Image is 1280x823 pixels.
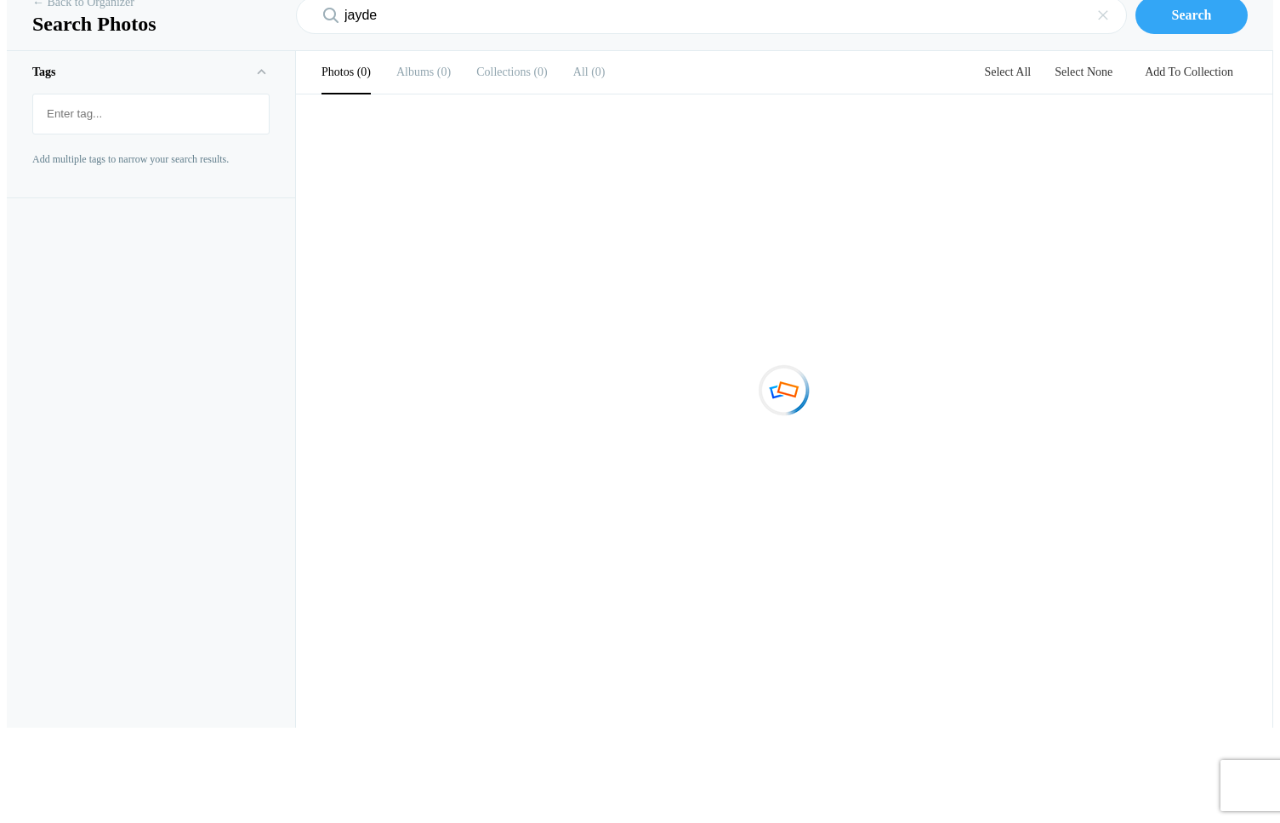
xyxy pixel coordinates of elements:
a: Select All [974,66,1041,78]
p: Add multiple tags to narrow your search results. [32,151,270,167]
b: Photos [321,66,354,78]
span: 0 [354,66,371,78]
b: Search [1172,8,1212,22]
input: Enter tag... [42,99,260,129]
a: Add To Collection [1131,66,1247,78]
span: 0 [531,66,548,78]
mat-chip-list: Fruit selection [33,94,269,134]
b: All [573,66,589,78]
a: Select None [1044,66,1123,78]
span: 0 [589,66,606,78]
h1: Search Photos [32,11,270,37]
b: Albums [396,66,434,78]
b: Tags [32,66,56,78]
span: 0 [434,66,451,78]
b: Collections [476,66,531,78]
